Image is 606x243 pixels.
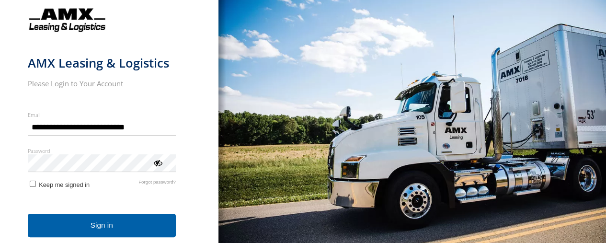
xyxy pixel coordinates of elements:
label: Password [28,147,176,154]
h2: Please Login to Your Account [28,79,176,88]
button: Sign in [28,214,176,237]
div: ViewPassword [153,158,162,167]
img: AMX Leasing & Logistics [28,8,106,32]
input: Keep me signed in [30,181,36,187]
span: Keep me signed in [39,181,90,188]
label: Email [28,111,176,118]
h1: AMX Leasing & Logistics [28,55,176,71]
a: Forgot password? [138,179,176,188]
